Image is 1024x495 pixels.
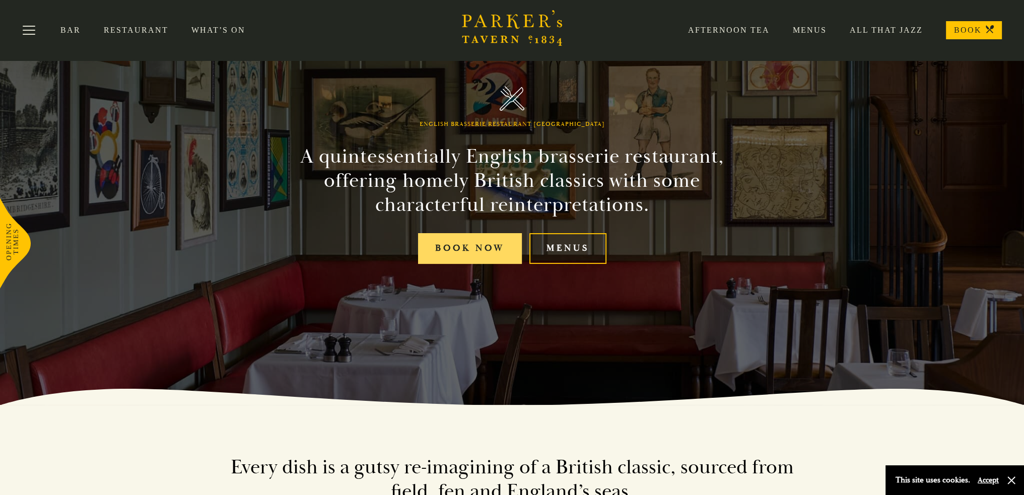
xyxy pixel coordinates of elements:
[283,145,742,217] h2: A quintessentially English brasserie restaurant, offering homely British classics with some chara...
[418,233,522,264] a: Book Now
[420,121,605,128] h1: English Brasserie Restaurant [GEOGRAPHIC_DATA]
[500,86,524,111] img: Parker's Tavern Brasserie Cambridge
[896,473,970,487] p: This site uses cookies.
[978,475,999,485] button: Accept
[1006,475,1016,485] button: Close and accept
[529,233,606,264] a: Menus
